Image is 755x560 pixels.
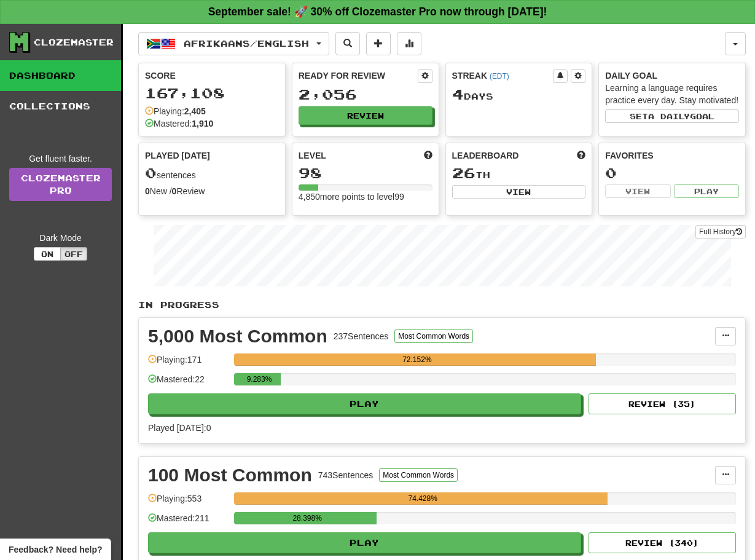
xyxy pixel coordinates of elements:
strong: 1,910 [192,119,213,128]
span: Played [DATE] [145,149,210,162]
button: Most Common Words [379,468,458,482]
div: 237 Sentences [334,330,389,342]
span: 0 [145,164,157,181]
span: 4 [452,85,464,103]
div: Learning a language requires practice every day. Stay motivated! [605,82,739,106]
div: Daily Goal [605,69,739,82]
div: 5,000 Most Common [148,327,327,345]
span: a daily [648,112,690,120]
button: Review (35) [589,393,736,414]
div: 2,056 [299,87,432,102]
span: 26 [452,164,475,181]
button: Play [674,184,739,198]
button: Review [299,106,432,125]
div: Ready for Review [299,69,418,82]
div: sentences [145,165,279,181]
div: 100 Most Common [148,466,312,484]
div: New / Review [145,185,279,197]
div: 28.398% [238,512,377,524]
span: This week in points, UTC [577,149,585,162]
div: Streak [452,69,554,82]
button: Play [148,532,581,553]
div: 9.283% [238,373,281,385]
div: Mastered: 211 [148,512,228,532]
span: Level [299,149,326,162]
span: Played [DATE]: 0 [148,423,211,433]
div: Dark Mode [9,232,112,244]
button: Play [148,393,581,414]
span: Afrikaans / English [184,38,309,49]
button: More stats [397,32,421,55]
div: th [452,165,586,181]
button: View [452,185,586,199]
div: 4,850 more points to level 99 [299,191,432,203]
button: On [34,247,61,261]
strong: September sale! 🚀 30% off Clozemaster Pro now through [DATE]! [208,6,547,18]
div: 98 [299,165,432,181]
strong: 0 [172,186,177,196]
div: Get fluent faster. [9,152,112,165]
div: Mastered: 22 [148,373,228,393]
div: 74.428% [238,492,608,505]
span: Score more points to level up [424,149,432,162]
a: (EDT) [490,72,509,81]
strong: 0 [145,186,150,196]
div: Playing: 171 [148,353,228,374]
strong: 2,405 [184,106,206,116]
div: 72.152% [238,353,596,366]
div: Day s [452,87,586,103]
button: Most Common Words [394,329,473,343]
span: Open feedback widget [9,543,102,556]
div: Favorites [605,149,739,162]
div: Clozemaster [34,36,114,49]
button: Off [60,247,87,261]
button: Add sentence to collection [366,32,391,55]
button: Full History [695,225,746,239]
button: View [605,184,670,198]
a: ClozemasterPro [9,168,112,201]
div: Playing: [145,105,206,117]
span: Leaderboard [452,149,519,162]
button: Seta dailygoal [605,109,739,123]
p: In Progress [138,299,746,311]
div: Score [145,69,279,82]
div: 0 [605,165,739,181]
button: Search sentences [335,32,360,55]
button: Review (340) [589,532,736,553]
div: 743 Sentences [318,469,374,481]
div: 167,108 [145,85,279,101]
div: Mastered: [145,117,213,130]
div: Playing: 553 [148,492,228,513]
button: Afrikaans/English [138,32,329,55]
